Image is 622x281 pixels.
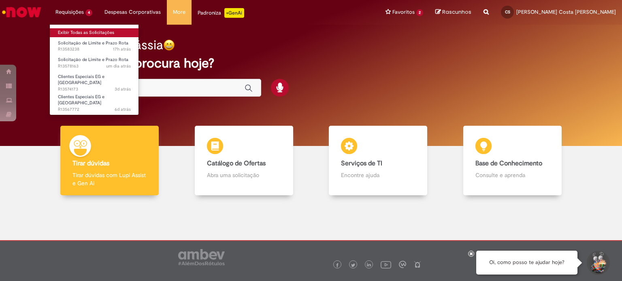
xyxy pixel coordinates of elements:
[50,39,139,54] a: Aberto R13583238 : Solicitação de Limite e Prazo Rota
[516,8,616,15] span: [PERSON_NAME] Costa [PERSON_NAME]
[113,46,131,52] span: 17h atrás
[106,63,131,69] span: um dia atrás
[1,4,43,20] img: ServiceNow
[505,9,510,15] span: CS
[58,86,131,93] span: R13574173
[85,9,92,16] span: 4
[72,171,147,187] p: Tirar dúvidas com Lupi Assist e Gen Ai
[58,74,104,86] span: Clientes Especiais EG e [GEOGRAPHIC_DATA]
[414,261,421,268] img: logo_footer_naosei.png
[58,106,131,113] span: R13567772
[115,86,131,92] span: 3d atrás
[177,126,311,196] a: Catálogo de Ofertas Abra uma solicitação
[445,126,580,196] a: Base de Conhecimento Consulte e aprenda
[50,28,139,37] a: Exibir Todas as Solicitações
[351,263,355,267] img: logo_footer_twitter.png
[442,8,471,16] span: Rascunhos
[207,171,281,179] p: Abra uma solicitação
[311,126,445,196] a: Serviços de TI Encontre ajuda
[435,8,471,16] a: Rascunhos
[475,159,542,167] b: Base de Conhecimento
[586,251,610,275] button: Iniciar Conversa de Suporte
[115,106,131,112] time: 25/09/2025 16:22:07
[58,57,128,63] span: Solicitação de Limite e Prazo Rota
[178,249,225,265] img: logo_footer_ambev_rotulo_gray.png
[341,159,382,167] b: Serviços de TI
[341,171,415,179] p: Encontre ajuda
[381,259,391,270] img: logo_footer_youtube.png
[198,8,244,18] div: Padroniza
[49,24,139,115] ul: Requisições
[163,39,175,51] img: happy-face.png
[416,9,423,16] span: 2
[55,8,84,16] span: Requisições
[106,63,131,69] time: 29/09/2025 16:25:53
[43,126,177,196] a: Tirar dúvidas Tirar dúvidas com Lupi Assist e Gen Ai
[62,56,561,70] h2: O que você procura hoje?
[115,86,131,92] time: 28/09/2025 18:10:56
[50,93,139,110] a: Aberto R13567772 : Clientes Especiais EG e AS
[50,72,139,90] a: Aberto R13574173 : Clientes Especiais EG e AS
[173,8,185,16] span: More
[50,55,139,70] a: Aberto R13578163 : Solicitação de Limite e Prazo Rota
[72,159,109,167] b: Tirar dúvidas
[335,263,339,267] img: logo_footer_facebook.png
[476,251,577,275] div: Oi, como posso te ajudar hoje?
[224,8,244,18] p: +GenAi
[58,94,104,106] span: Clientes Especiais EG e [GEOGRAPHIC_DATA]
[58,40,128,46] span: Solicitação de Limite e Prazo Rota
[58,46,131,53] span: R13583238
[399,261,406,268] img: logo_footer_workplace.png
[58,63,131,70] span: R13578163
[475,171,550,179] p: Consulte e aprenda
[104,8,161,16] span: Despesas Corporativas
[392,8,415,16] span: Favoritos
[207,159,266,167] b: Catálogo de Ofertas
[367,263,371,268] img: logo_footer_linkedin.png
[113,46,131,52] time: 30/09/2025 17:24:26
[115,106,131,112] span: 6d atrás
